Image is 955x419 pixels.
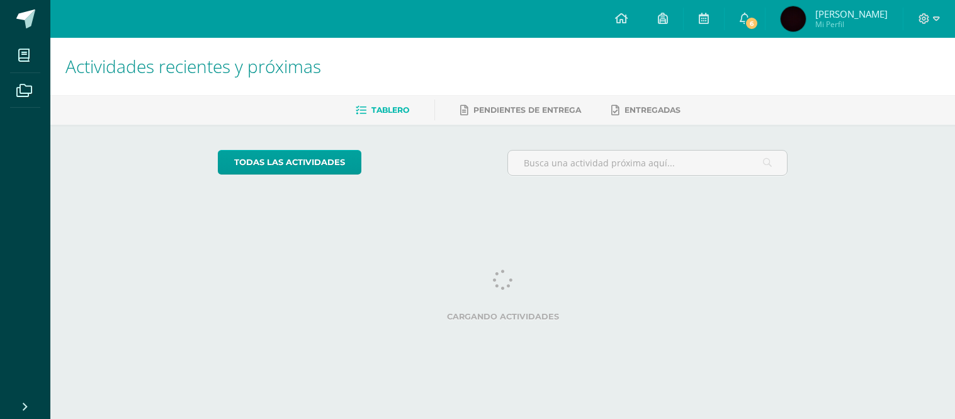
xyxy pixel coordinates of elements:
[356,100,409,120] a: Tablero
[624,105,681,115] span: Entregadas
[473,105,581,115] span: Pendientes de entrega
[745,16,759,30] span: 6
[218,150,361,175] a: todas las Actividades
[815,19,888,30] span: Mi Perfil
[611,100,681,120] a: Entregadas
[508,151,787,175] input: Busca una actividad próxima aquí...
[65,54,321,78] span: Actividades recientes y próximas
[781,6,806,32] img: ad0d52a96e3f0a1cb6e3f0cf38ff3e4d.png
[371,105,409,115] span: Tablero
[460,100,581,120] a: Pendientes de entrega
[218,312,788,321] label: Cargando actividades
[815,8,888,20] span: [PERSON_NAME]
